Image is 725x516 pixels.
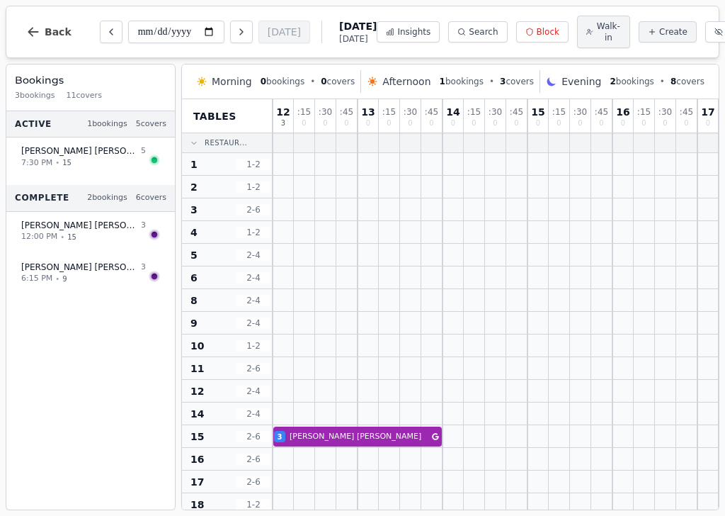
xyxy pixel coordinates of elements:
[15,192,69,203] span: Complete
[236,159,270,170] span: 1 - 2
[141,220,146,232] span: 3
[236,318,270,329] span: 2 - 4
[236,431,270,442] span: 2 - 6
[87,192,127,204] span: 2 bookings
[599,120,603,127] span: 0
[15,15,83,49] button: Back
[489,108,502,116] span: : 30
[236,272,270,284] span: 2 - 4
[190,361,204,376] span: 11
[236,340,270,352] span: 1 - 2
[67,90,102,102] span: 11 covers
[190,157,198,172] span: 1
[556,120,561,127] span: 0
[425,108,438,116] span: : 45
[190,452,204,466] span: 16
[500,76,534,87] span: covers
[537,26,559,38] span: Block
[339,33,377,45] span: [DATE]
[366,120,370,127] span: 0
[236,408,270,420] span: 2 - 4
[12,138,169,176] button: [PERSON_NAME] [PERSON_NAME]57:30 PM•15
[616,107,629,117] span: 16
[641,120,646,127] span: 0
[344,120,348,127] span: 0
[45,27,72,37] span: Back
[21,273,52,285] span: 6:15 PM
[377,21,440,43] button: Insights
[552,108,566,116] span: : 15
[659,26,687,38] span: Create
[701,107,714,117] span: 17
[660,76,665,87] span: •
[290,431,429,443] span: [PERSON_NAME] [PERSON_NAME]
[680,108,693,116] span: : 45
[321,77,326,86] span: 0
[323,120,327,127] span: 0
[514,120,518,127] span: 0
[236,227,270,238] span: 1 - 2
[236,181,270,193] span: 1 - 2
[446,107,459,117] span: 14
[212,74,252,89] span: Morning
[67,232,76,242] span: 15
[577,16,630,48] button: Walk-in
[21,145,138,157] span: [PERSON_NAME] [PERSON_NAME]
[510,108,523,116] span: : 45
[404,108,417,116] span: : 30
[21,262,138,273] span: [PERSON_NAME] [PERSON_NAME]
[21,231,57,243] span: 12:00 PM
[302,120,306,127] span: 0
[610,76,653,87] span: bookings
[205,138,247,148] span: Restaur...
[639,21,697,43] button: Create
[469,26,498,38] span: Search
[339,19,377,33] span: [DATE]
[397,26,430,38] span: Insights
[637,108,651,116] span: : 15
[432,433,439,440] svg: Google booking
[190,248,198,262] span: 5
[472,120,476,127] span: 0
[467,108,481,116] span: : 15
[658,108,672,116] span: : 30
[15,118,52,130] span: Active
[136,192,166,204] span: 6 covers
[60,232,64,242] span: •
[278,432,282,442] span: 3
[190,430,204,444] span: 15
[190,293,198,308] span: 8
[670,77,676,86] span: 8
[261,77,266,86] span: 0
[190,475,204,489] span: 17
[451,120,455,127] span: 0
[230,21,253,43] button: Next day
[236,204,270,215] span: 2 - 6
[663,120,667,127] span: 0
[670,76,704,87] span: covers
[429,120,433,127] span: 0
[382,74,430,89] span: Afternoon
[382,108,396,116] span: : 15
[236,476,270,488] span: 2 - 6
[596,21,621,43] span: Walk-in
[261,76,304,87] span: bookings
[310,76,315,87] span: •
[276,107,290,117] span: 12
[387,120,391,127] span: 0
[493,120,497,127] span: 0
[448,21,507,43] button: Search
[500,77,506,86] span: 3
[141,145,146,157] span: 5
[236,249,270,261] span: 2 - 4
[684,120,688,127] span: 0
[190,316,198,330] span: 9
[440,77,445,86] span: 1
[62,274,67,284] span: 9
[361,107,375,117] span: 13
[536,120,540,127] span: 0
[236,295,270,306] span: 2 - 4
[87,118,127,130] span: 1 bookings
[516,21,569,43] button: Block
[408,120,412,127] span: 0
